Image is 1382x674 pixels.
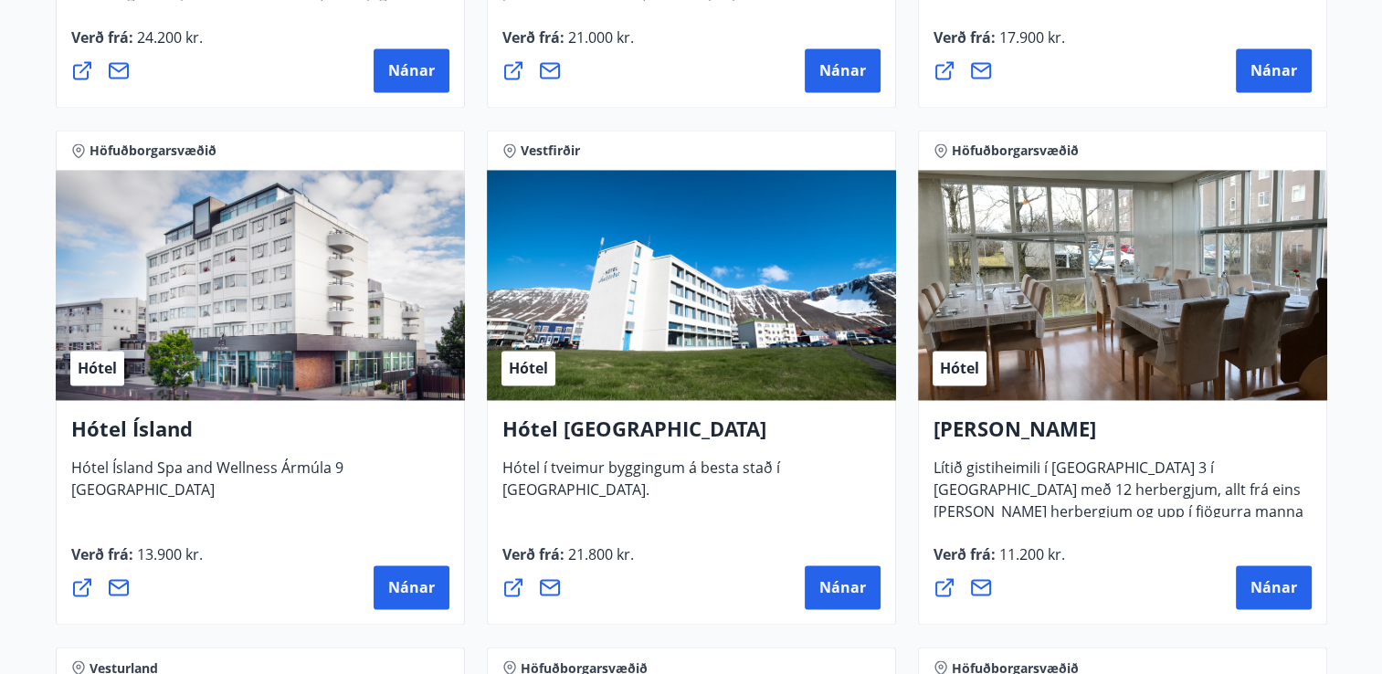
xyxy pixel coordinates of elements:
[1250,577,1297,597] span: Nánar
[78,358,117,378] span: Hótel
[388,60,435,80] span: Nánar
[521,142,580,160] span: Vestfirðir
[71,415,449,457] h4: Hótel Ísland
[502,415,881,457] h4: Hótel [GEOGRAPHIC_DATA]
[90,142,216,160] span: Höfuðborgarsvæðið
[374,48,449,92] button: Nánar
[934,415,1312,457] h4: [PERSON_NAME]
[564,27,634,47] span: 21.000 kr.
[502,458,780,514] span: Hótel í tveimur byggingum á besta stað í [GEOGRAPHIC_DATA].
[940,358,979,378] span: Hótel
[819,577,866,597] span: Nánar
[509,358,548,378] span: Hótel
[996,544,1065,564] span: 11.200 kr.
[934,544,1065,579] span: Verð frá :
[819,60,866,80] span: Nánar
[805,565,881,609] button: Nánar
[1236,48,1312,92] button: Nánar
[952,142,1079,160] span: Höfuðborgarsvæðið
[71,27,203,62] span: Verð frá :
[502,27,634,62] span: Verð frá :
[71,458,343,514] span: Hótel Ísland Spa and Wellness Ármúla 9 [GEOGRAPHIC_DATA]
[996,27,1065,47] span: 17.900 kr.
[502,544,634,579] span: Verð frá :
[133,544,203,564] span: 13.900 kr.
[934,27,1065,62] span: Verð frá :
[934,458,1303,558] span: Lítið gistiheimili í [GEOGRAPHIC_DATA] 3 í [GEOGRAPHIC_DATA] með 12 herbergjum, allt frá eins [PE...
[1250,60,1297,80] span: Nánar
[71,544,203,579] span: Verð frá :
[374,565,449,609] button: Nánar
[805,48,881,92] button: Nánar
[388,577,435,597] span: Nánar
[564,544,634,564] span: 21.800 kr.
[133,27,203,47] span: 24.200 kr.
[1236,565,1312,609] button: Nánar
